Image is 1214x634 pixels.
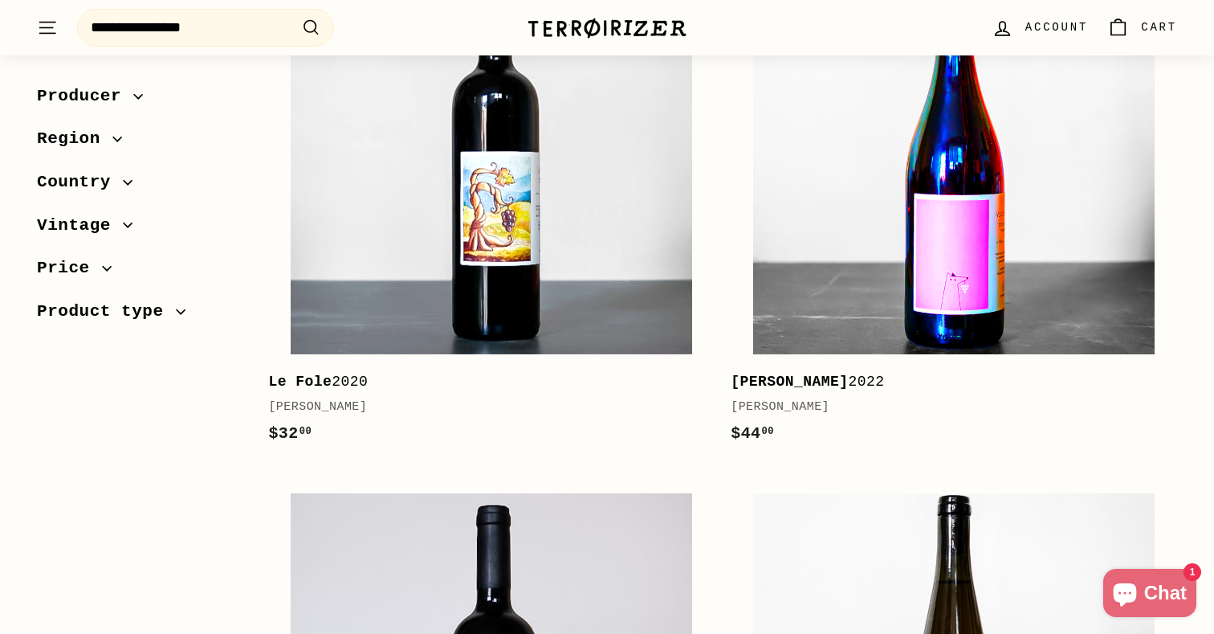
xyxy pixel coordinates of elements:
[731,424,774,443] span: $44
[731,374,848,390] b: [PERSON_NAME]
[37,79,242,122] button: Producer
[37,255,102,282] span: Price
[37,126,112,153] span: Region
[1141,18,1177,36] span: Cart
[37,251,242,294] button: Price
[37,165,242,208] button: Country
[268,370,699,394] div: 2020
[762,426,774,437] sup: 00
[268,424,312,443] span: $32
[37,169,123,196] span: Country
[268,374,332,390] b: Le Fole
[37,83,133,110] span: Producer
[37,122,242,166] button: Region
[37,298,176,325] span: Product type
[37,294,242,337] button: Product type
[1098,569,1201,621] inbox-online-store-chat: Shopify online store chat
[268,398,699,417] div: [PERSON_NAME]
[731,398,1161,417] div: [PERSON_NAME]
[37,208,242,252] button: Vintage
[731,370,1161,394] div: 2022
[1098,4,1187,51] a: Cart
[1025,18,1088,36] span: Account
[37,212,123,239] span: Vintage
[299,426,312,437] sup: 00
[982,4,1098,51] a: Account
